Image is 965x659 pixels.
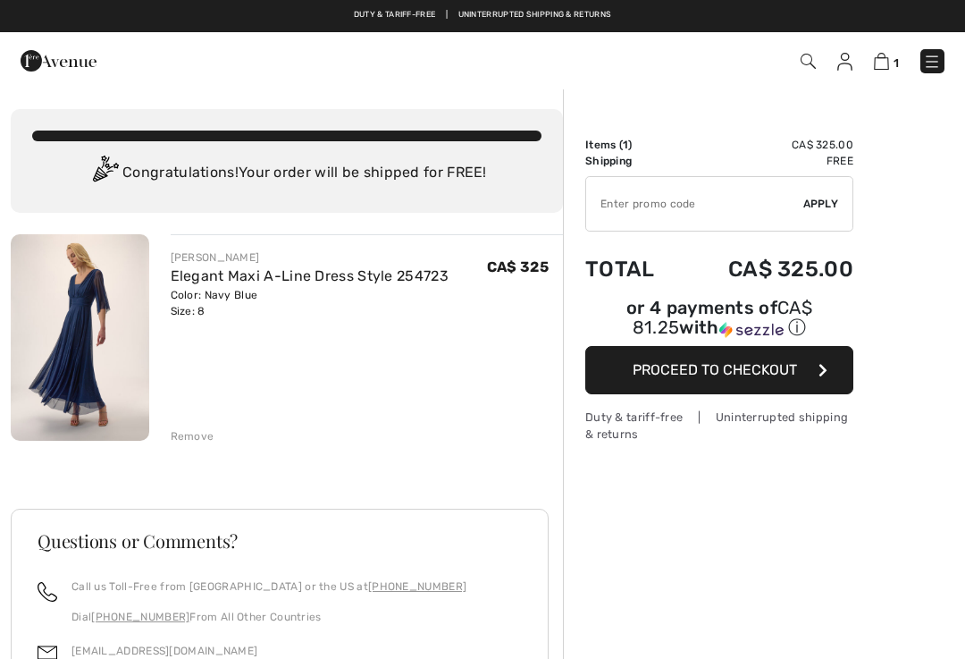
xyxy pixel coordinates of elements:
[21,51,96,68] a: 1ère Avenue
[874,50,899,72] a: 1
[585,239,681,300] td: Total
[171,287,449,319] div: Color: Navy Blue Size: 8
[681,153,853,169] td: Free
[71,609,466,625] p: Dial From All Other Countries
[368,580,466,593] a: [PHONE_NUMBER]
[38,532,522,550] h3: Questions or Comments?
[681,239,853,300] td: CA$ 325.00
[21,43,96,79] img: 1ère Avenue
[585,300,853,340] div: or 4 payments of with
[11,234,149,441] img: Elegant Maxi A-Line Dress Style 254723
[633,297,812,338] span: CA$ 81.25
[681,137,853,153] td: CA$ 325.00
[71,645,257,657] a: [EMAIL_ADDRESS][DOMAIN_NAME]
[633,361,797,378] span: Proceed to Checkout
[719,322,784,338] img: Sezzle
[91,611,189,623] a: [PHONE_NUMBER]
[586,177,803,231] input: Promo code
[38,582,57,602] img: call
[171,428,214,444] div: Remove
[71,579,466,595] p: Call us Toll-Free from [GEOGRAPHIC_DATA] or the US at
[803,196,839,212] span: Apply
[801,54,816,69] img: Search
[837,53,852,71] img: My Info
[623,139,628,151] span: 1
[87,156,122,191] img: Congratulation2.svg
[585,137,681,153] td: Items ( )
[894,56,899,70] span: 1
[585,346,853,394] button: Proceed to Checkout
[923,53,941,71] img: Menu
[487,258,549,275] span: CA$ 325
[585,409,853,443] div: Duty & tariff-free | Uninterrupted shipping & returns
[171,249,449,266] div: [PERSON_NAME]
[32,156,541,191] div: Congratulations! Your order will be shipped for FREE!
[171,267,449,284] a: Elegant Maxi A-Line Dress Style 254723
[585,153,681,169] td: Shipping
[585,300,853,346] div: or 4 payments ofCA$ 81.25withSezzle Click to learn more about Sezzle
[874,53,889,70] img: Shopping Bag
